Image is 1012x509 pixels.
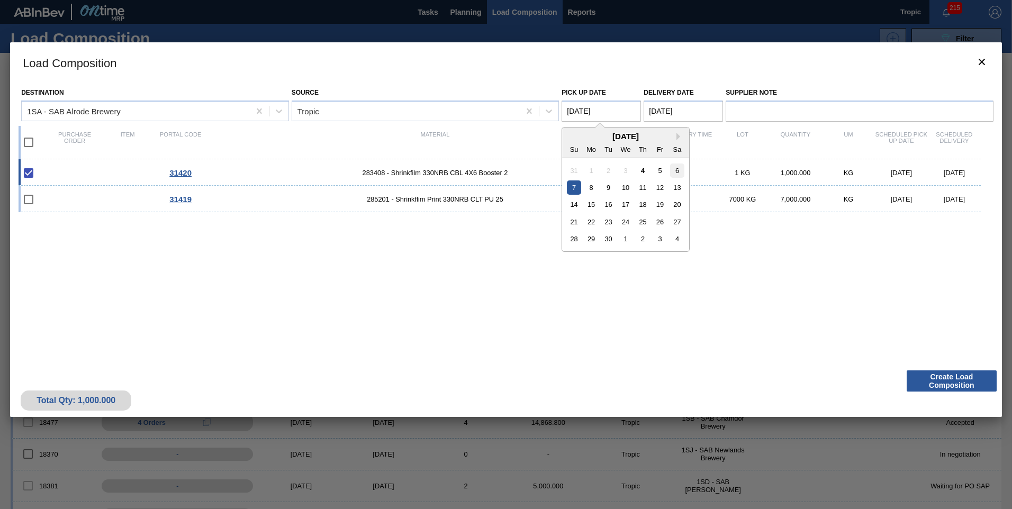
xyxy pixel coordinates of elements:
div: 7000 KG [716,195,769,203]
label: Pick up Date [562,89,606,96]
div: Tu [601,142,616,156]
div: Choose Friday, September 12th, 2025 [653,180,667,195]
div: Material [207,131,663,153]
label: Destination [21,89,64,96]
div: Choose Saturday, September 13th, 2025 [670,180,684,195]
div: Fr [653,142,667,156]
label: Supplier Note [726,85,993,101]
div: Choose Monday, September 15th, 2025 [584,197,599,212]
div: Choose Thursday, September 11th, 2025 [636,180,650,195]
div: Choose Sunday, September 7th, 2025 [567,180,581,195]
div: Th [636,142,650,156]
div: [DATE] [562,132,689,141]
div: Choose Friday, October 3rd, 2025 [653,232,667,246]
div: Portal code [154,131,207,153]
div: Purchase order [48,131,101,153]
div: Choose Monday, September 22nd, 2025 [584,215,599,229]
input: mm/dd/yyyy [644,101,723,122]
div: Choose Saturday, September 27th, 2025 [670,215,684,229]
div: Not available Wednesday, September 3rd, 2025 [619,163,633,177]
div: Go to Order [154,195,207,204]
div: Not available Sunday, August 31st, 2025 [567,163,581,177]
label: Delivery Date [644,89,693,96]
button: Create Load Composition [907,370,997,392]
div: Item [101,131,154,153]
div: Choose Wednesday, October 1st, 2025 [619,232,633,246]
div: Choose Tuesday, September 23rd, 2025 [601,215,616,229]
div: KG [822,169,875,177]
div: Tropic [297,106,319,115]
div: Total Qty: 1,000.000 [29,396,123,405]
div: [DATE] [875,195,928,203]
span: 285201 - Shrinkflim Print 330NRB CLT PU 25 [207,195,663,203]
div: Choose Tuesday, September 30th, 2025 [601,232,616,246]
div: Choose Thursday, September 4th, 2025 [636,163,650,177]
div: Su [567,142,581,156]
h3: Load Composition [10,42,1002,83]
div: Choose Saturday, October 4th, 2025 [670,232,684,246]
div: Choose Saturday, September 20th, 2025 [670,197,684,212]
div: Scheduled Delivery [928,131,981,153]
div: Choose Saturday, September 6th, 2025 [670,163,684,177]
div: UM [822,131,875,153]
div: Not available Tuesday, September 2nd, 2025 [601,163,616,177]
div: Choose Wednesday, September 17th, 2025 [619,197,633,212]
div: Sa [670,142,684,156]
div: Choose Friday, September 19th, 2025 [653,197,667,212]
div: 1,000.000 [769,169,822,177]
input: mm/dd/yyyy [562,101,641,122]
div: Scheduled Pick up Date [875,131,928,153]
div: Choose Monday, September 8th, 2025 [584,180,599,195]
div: We [619,142,633,156]
div: Choose Friday, September 5th, 2025 [653,163,667,177]
div: Choose Wednesday, September 24th, 2025 [619,215,633,229]
div: Quantity [769,131,822,153]
div: Choose Thursday, October 2nd, 2025 [636,232,650,246]
span: 31420 [169,168,192,177]
div: Choose Thursday, September 18th, 2025 [636,197,650,212]
label: Source [292,89,319,96]
div: Not available Monday, September 1st, 2025 [584,163,599,177]
div: [DATE] [875,169,928,177]
span: 31419 [169,195,192,204]
button: Next Month [676,133,684,140]
div: Choose Tuesday, September 16th, 2025 [601,197,616,212]
div: 1 KG [716,169,769,177]
div: month 2025-09 [566,162,686,248]
div: KG [822,195,875,203]
span: 283408 - Shrinkfilm 330NRB CBL 4X6 Booster 2 [207,169,663,177]
div: 1SA - SAB Alrode Brewery [27,106,121,115]
div: Choose Tuesday, September 9th, 2025 [601,180,616,195]
div: Choose Monday, September 29th, 2025 [584,232,599,246]
div: Choose Sunday, September 28th, 2025 [567,232,581,246]
div: Lot [716,131,769,153]
div: Choose Wednesday, September 10th, 2025 [619,180,633,195]
div: [DATE] [928,195,981,203]
div: Mo [584,142,599,156]
div: [DATE] [928,169,981,177]
div: Choose Sunday, September 14th, 2025 [567,197,581,212]
div: Choose Thursday, September 25th, 2025 [636,215,650,229]
div: Go to Order [154,168,207,177]
div: Choose Sunday, September 21st, 2025 [567,215,581,229]
div: 7,000.000 [769,195,822,203]
div: Choose Friday, September 26th, 2025 [653,215,667,229]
